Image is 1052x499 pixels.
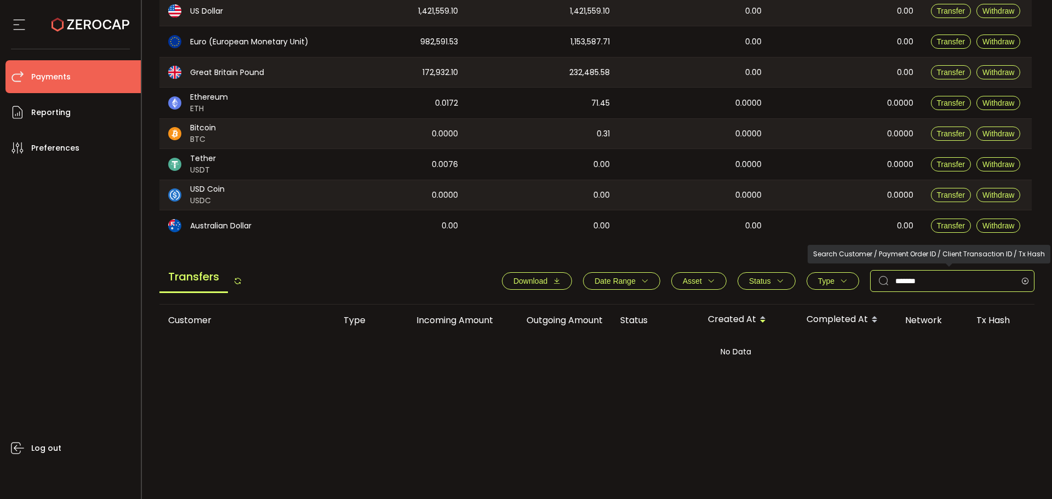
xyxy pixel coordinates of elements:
[897,66,913,79] span: 0.00
[190,153,216,164] span: Tether
[502,272,572,290] button: Download
[168,66,181,79] img: gbp_portfolio.svg
[887,189,913,202] span: 0.0000
[593,220,610,232] span: 0.00
[887,97,913,110] span: 0.0000
[896,314,968,326] div: Network
[190,195,225,207] span: USDC
[937,68,965,77] span: Transfer
[937,160,965,169] span: Transfer
[937,7,965,15] span: Transfer
[931,157,971,171] button: Transfer
[570,36,610,48] span: 1,153,587.71
[190,103,228,114] span: ETH
[593,189,610,202] span: 0.00
[818,277,834,285] span: Type
[699,311,798,329] div: Created At
[159,262,228,293] span: Transfers
[976,65,1020,79] button: Withdraw
[937,191,965,199] span: Transfer
[808,245,1050,263] div: Search Customer / Payment Order ID / Client Transaction ID / Tx Hash
[982,7,1014,15] span: Withdraw
[442,220,458,232] span: 0.00
[190,134,216,145] span: BTC
[168,219,181,232] img: aud_portfolio.svg
[569,66,610,79] span: 232,485.58
[31,105,71,121] span: Reporting
[168,188,181,202] img: usdc_portfolio.svg
[745,36,762,48] span: 0.00
[897,36,913,48] span: 0.00
[982,68,1014,77] span: Withdraw
[982,221,1014,230] span: Withdraw
[976,127,1020,141] button: Withdraw
[168,127,181,140] img: btc_portfolio.svg
[159,314,335,326] div: Customer
[392,314,502,326] div: Incoming Amount
[190,36,308,48] span: Euro (European Monetary Unit)
[931,65,971,79] button: Transfer
[583,272,660,290] button: Date Range
[931,188,971,202] button: Transfer
[798,311,896,329] div: Completed At
[611,314,699,326] div: Status
[335,314,392,326] div: Type
[937,99,965,107] span: Transfer
[591,97,610,110] span: 71.45
[168,4,181,18] img: usd_portfolio.svg
[749,277,771,285] span: Status
[190,91,228,103] span: Ethereum
[683,277,702,285] span: Asset
[597,128,610,140] span: 0.31
[931,96,971,110] button: Transfer
[982,99,1014,107] span: Withdraw
[190,220,251,232] span: Australian Dollar
[976,4,1020,18] button: Withdraw
[735,97,762,110] span: 0.0000
[168,96,181,110] img: eth_portfolio.svg
[745,5,762,18] span: 0.00
[887,158,913,171] span: 0.0000
[190,67,264,78] span: Great Britain Pound
[737,272,796,290] button: Status
[432,128,458,140] span: 0.0000
[735,189,762,202] span: 0.0000
[570,5,610,18] span: 1,421,559.10
[976,96,1020,110] button: Withdraw
[594,277,636,285] span: Date Range
[593,158,610,171] span: 0.00
[190,5,223,17] span: US Dollar
[982,37,1014,46] span: Withdraw
[745,220,762,232] span: 0.00
[418,5,458,18] span: 1,421,559.10
[924,381,1052,499] iframe: Chat Widget
[976,219,1020,233] button: Withdraw
[31,440,61,456] span: Log out
[513,277,547,285] span: Download
[887,128,913,140] span: 0.0000
[420,36,458,48] span: 982,591.53
[190,164,216,176] span: USDT
[435,97,458,110] span: 0.0172
[190,183,225,195] span: USD Coin
[897,220,913,232] span: 0.00
[735,158,762,171] span: 0.0000
[897,5,913,18] span: 0.00
[502,314,611,326] div: Outgoing Amount
[735,128,762,140] span: 0.0000
[671,272,727,290] button: Asset
[976,35,1020,49] button: Withdraw
[976,157,1020,171] button: Withdraw
[168,158,181,171] img: usdt_portfolio.svg
[931,4,971,18] button: Transfer
[982,160,1014,169] span: Withdraw
[432,158,458,171] span: 0.0076
[190,122,216,134] span: Bitcoin
[937,221,965,230] span: Transfer
[976,188,1020,202] button: Withdraw
[937,37,965,46] span: Transfer
[745,66,762,79] span: 0.00
[807,272,859,290] button: Type
[31,69,71,85] span: Payments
